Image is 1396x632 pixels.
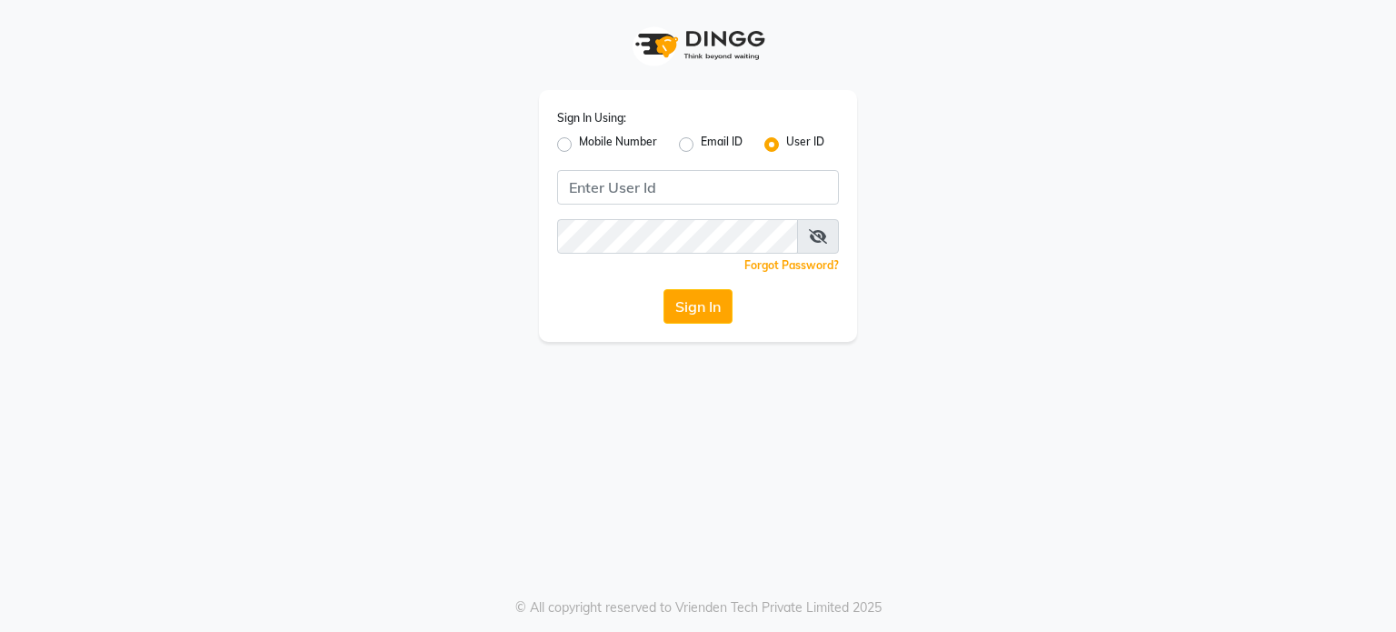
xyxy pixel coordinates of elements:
[786,134,824,155] label: User ID
[663,289,733,324] button: Sign In
[625,18,771,72] img: logo1.svg
[557,110,626,126] label: Sign In Using:
[579,134,657,155] label: Mobile Number
[557,170,839,205] input: Username
[744,258,839,272] a: Forgot Password?
[557,219,798,254] input: Username
[701,134,743,155] label: Email ID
